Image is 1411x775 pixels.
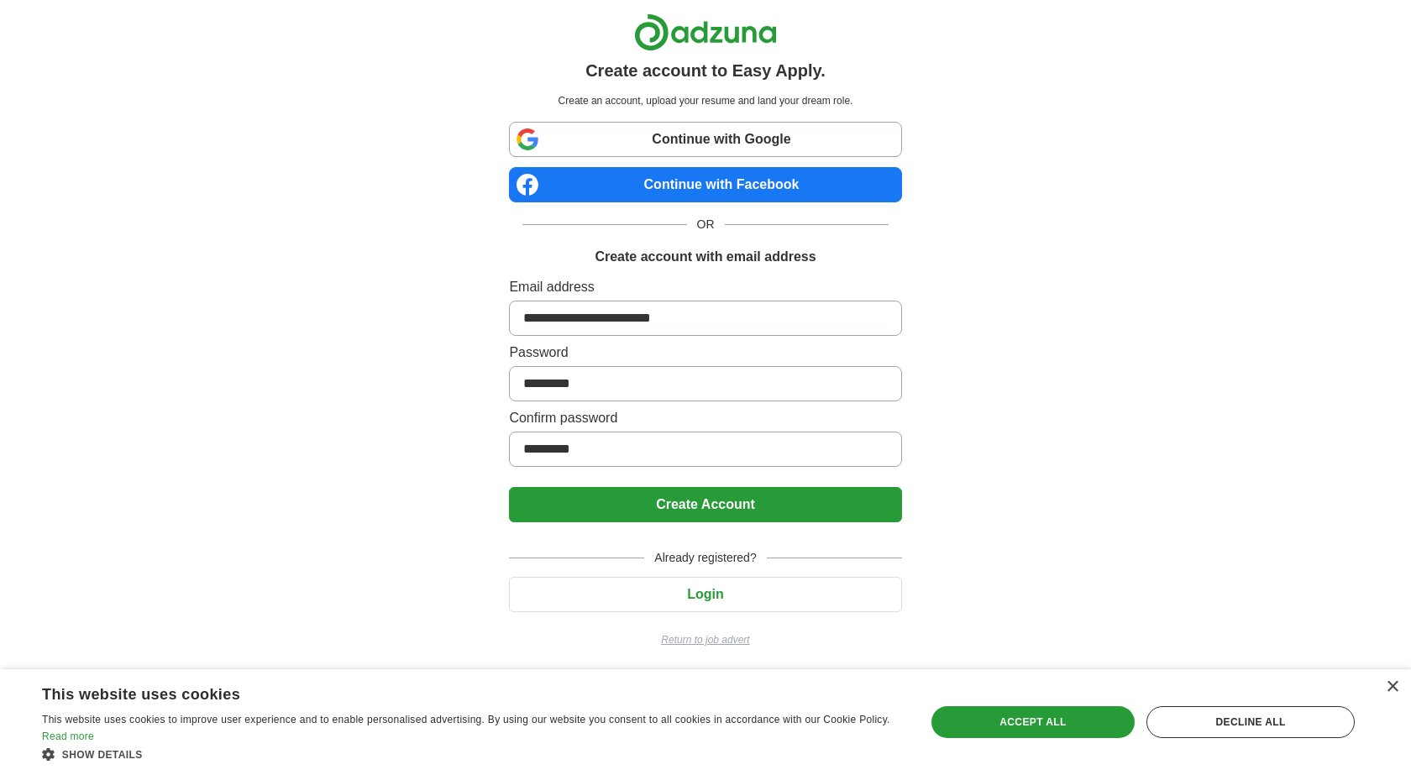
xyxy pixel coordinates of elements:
[512,93,898,108] p: Create an account, upload your resume and land your dream role.
[509,587,901,601] a: Login
[1146,706,1355,738] div: Decline all
[42,714,890,725] span: This website uses cookies to improve user experience and to enable personalised advertising. By u...
[42,730,94,742] a: Read more, opens a new window
[42,679,858,704] div: This website uses cookies
[62,749,143,761] span: Show details
[595,247,816,267] h1: Create account with email address
[509,408,901,428] label: Confirm password
[1386,681,1398,694] div: Close
[509,122,901,157] a: Continue with Google
[509,277,901,297] label: Email address
[509,167,901,202] a: Continue with Facebook
[634,13,777,51] img: Adzuna logo
[931,706,1135,738] div: Accept all
[585,58,826,83] h1: Create account to Easy Apply.
[687,216,725,233] span: OR
[644,549,766,567] span: Already registered?
[509,487,901,522] button: Create Account
[42,746,900,762] div: Show details
[509,343,901,363] label: Password
[509,577,901,612] button: Login
[509,632,901,647] a: Return to job advert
